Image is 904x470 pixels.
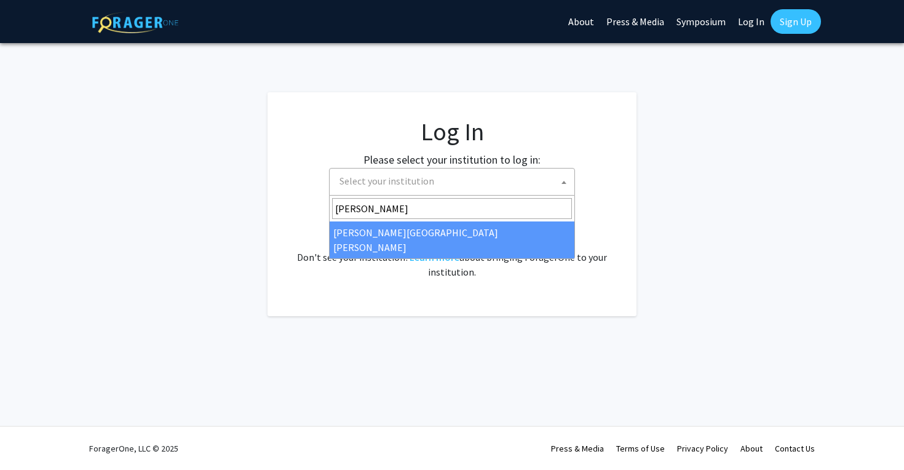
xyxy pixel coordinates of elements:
[771,9,821,34] a: Sign Up
[329,168,575,196] span: Select your institution
[551,443,604,454] a: Press & Media
[292,220,612,279] div: No account? . Don't see your institution? about bringing ForagerOne to your institution.
[332,198,572,219] input: Search
[616,443,665,454] a: Terms of Use
[330,221,574,258] li: [PERSON_NAME][GEOGRAPHIC_DATA][PERSON_NAME]
[92,12,178,33] img: ForagerOne Logo
[89,427,178,470] div: ForagerOne, LLC © 2025
[775,443,815,454] a: Contact Us
[339,175,434,187] span: Select your institution
[9,415,52,461] iframe: Chat
[292,117,612,146] h1: Log In
[740,443,763,454] a: About
[677,443,728,454] a: Privacy Policy
[335,169,574,194] span: Select your institution
[363,151,541,168] label: Please select your institution to log in:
